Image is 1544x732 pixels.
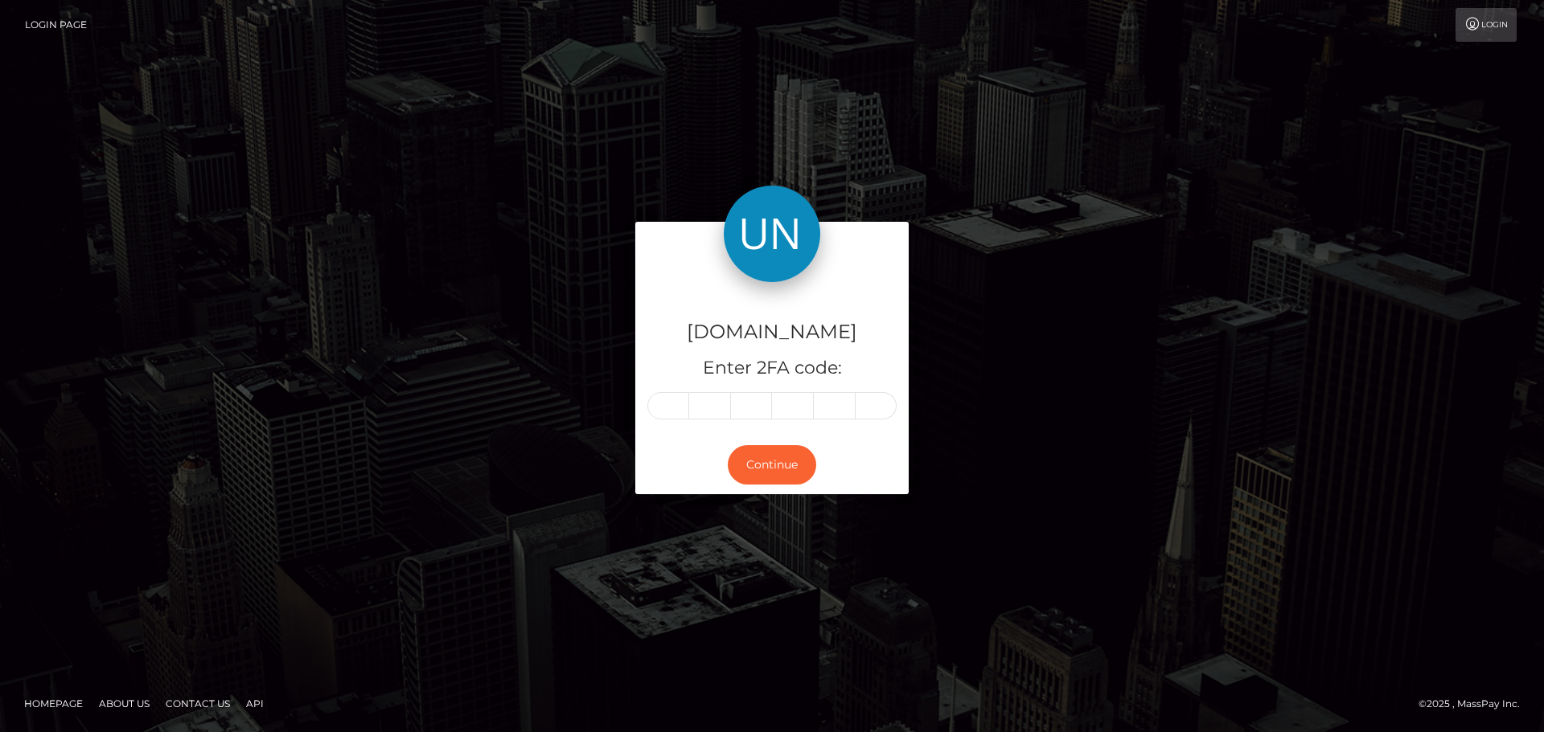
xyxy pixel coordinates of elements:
[647,318,897,346] h4: [DOMAIN_NAME]
[92,691,156,716] a: About Us
[240,691,270,716] a: API
[1456,8,1517,42] a: Login
[647,356,897,381] h5: Enter 2FA code:
[25,8,87,42] a: Login Page
[18,691,89,716] a: Homepage
[728,445,816,485] button: Continue
[1419,695,1532,713] div: © 2025 , MassPay Inc.
[724,186,820,282] img: Unlockt.me
[159,691,236,716] a: Contact Us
